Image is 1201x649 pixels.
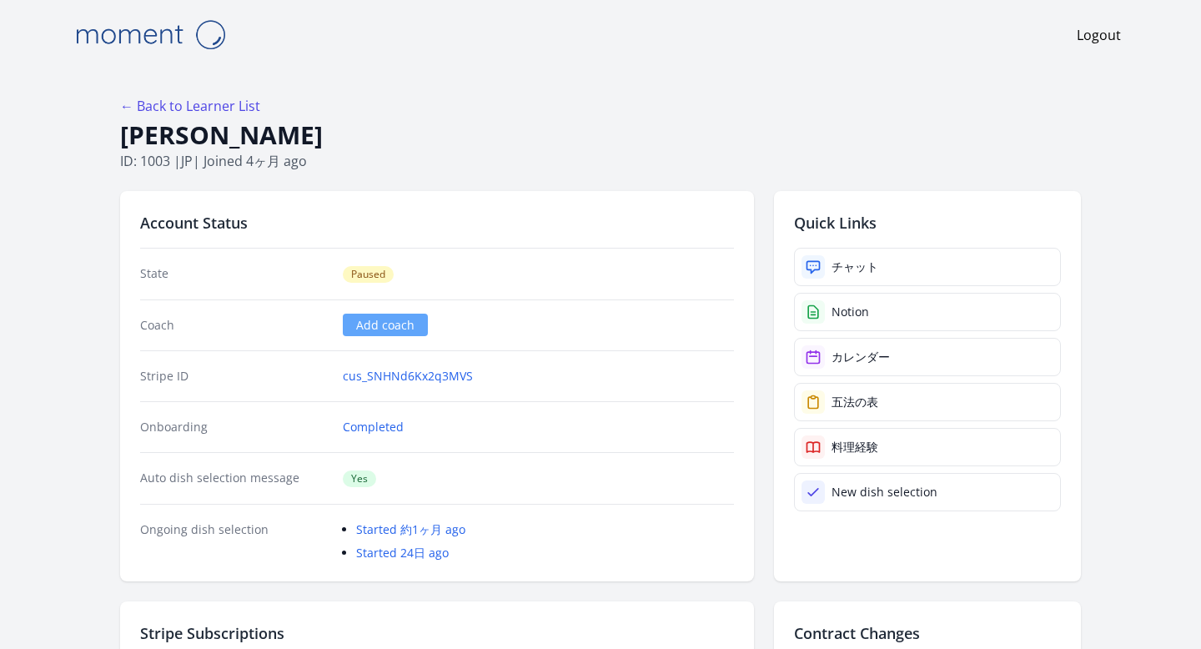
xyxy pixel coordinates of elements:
a: Started 24日 ago [356,545,449,561]
h1: [PERSON_NAME] [120,119,1081,151]
a: Started 約1ヶ月 ago [356,521,465,537]
a: 料理経験 [794,428,1061,466]
span: Paused [343,266,394,283]
a: cus_SNHNd6Kx2q3MVS [343,368,473,385]
dt: Onboarding [140,419,329,435]
h2: Stripe Subscriptions [140,621,734,645]
span: Yes [343,470,376,487]
div: New dish selection [832,484,937,501]
a: Notion [794,293,1061,331]
dt: Ongoing dish selection [140,521,329,561]
dt: Auto dish selection message [140,470,329,487]
a: ← Back to Learner List [120,97,260,115]
div: 料理経験 [832,439,878,455]
h2: Quick Links [794,211,1061,234]
div: チャット [832,259,878,275]
h2: Account Status [140,211,734,234]
h2: Contract Changes [794,621,1061,645]
img: Moment [67,13,234,56]
a: Add coach [343,314,428,336]
span: jp [181,152,193,170]
a: Logout [1077,25,1121,45]
a: New dish selection [794,473,1061,511]
div: 五法の表 [832,394,878,410]
a: チャット [794,248,1061,286]
dt: State [140,265,329,283]
div: カレンダー [832,349,890,365]
p: ID: 1003 | | Joined 4ヶ月 ago [120,151,1081,171]
a: 五法の表 [794,383,1061,421]
dt: Coach [140,317,329,334]
a: カレンダー [794,338,1061,376]
div: Notion [832,304,869,320]
dt: Stripe ID [140,368,329,385]
a: Completed [343,419,404,435]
